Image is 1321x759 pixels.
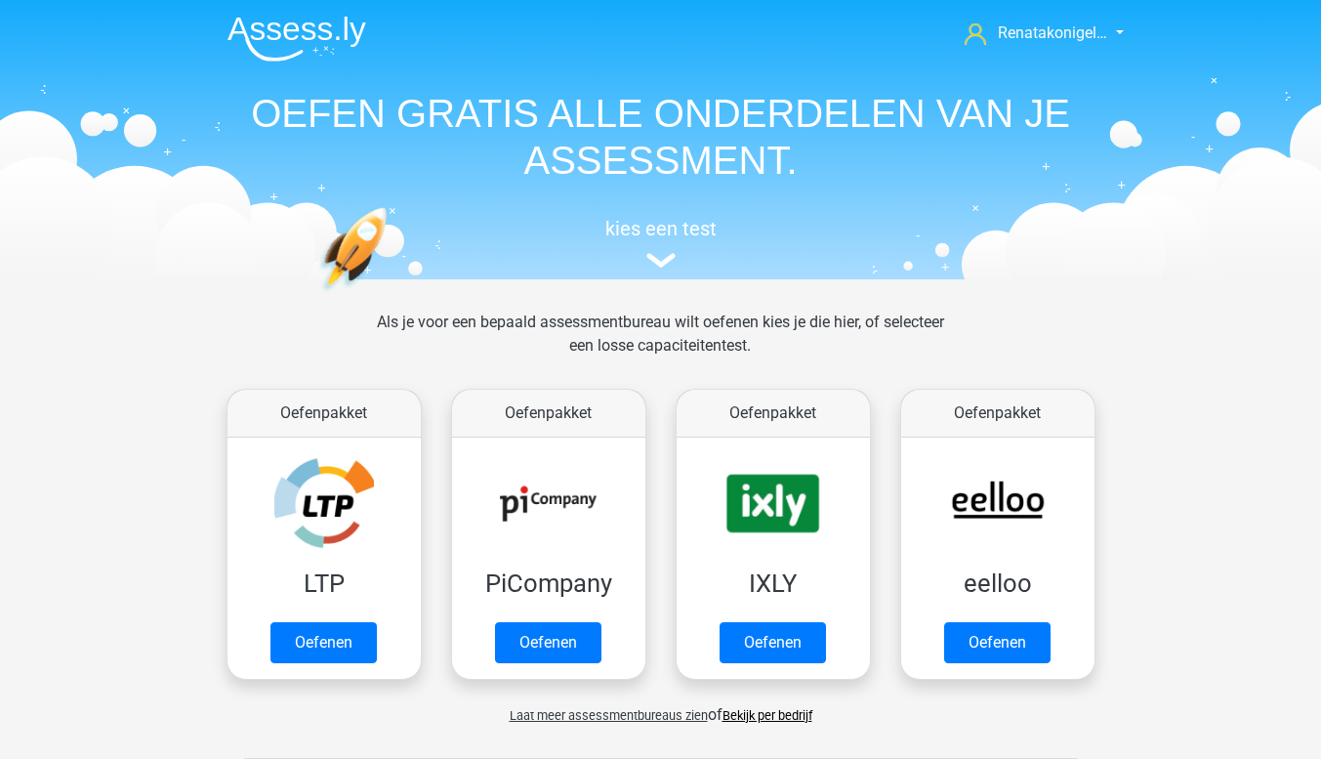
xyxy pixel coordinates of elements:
img: assessment [646,253,676,268]
img: oefenen [319,207,463,384]
span: Laat meer assessmentbureaus zien [510,708,708,723]
a: Renatakonigel… [957,21,1109,45]
h1: OEFEN GRATIS ALLE ONDERDELEN VAN JE ASSESSMENT. [212,90,1110,184]
a: Oefenen [944,622,1051,663]
div: Als je voor een bepaald assessmentbureau wilt oefenen kies je die hier, of selecteer een losse ca... [361,311,960,381]
span: Renatakonigel… [998,23,1107,42]
a: Oefenen [270,622,377,663]
a: Oefenen [495,622,601,663]
a: Bekijk per bedrijf [722,708,812,723]
img: Assessly [227,16,366,62]
div: of [212,688,1110,727]
h5: kies een test [212,217,1110,240]
a: Oefenen [720,622,826,663]
a: kies een test [212,217,1110,269]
